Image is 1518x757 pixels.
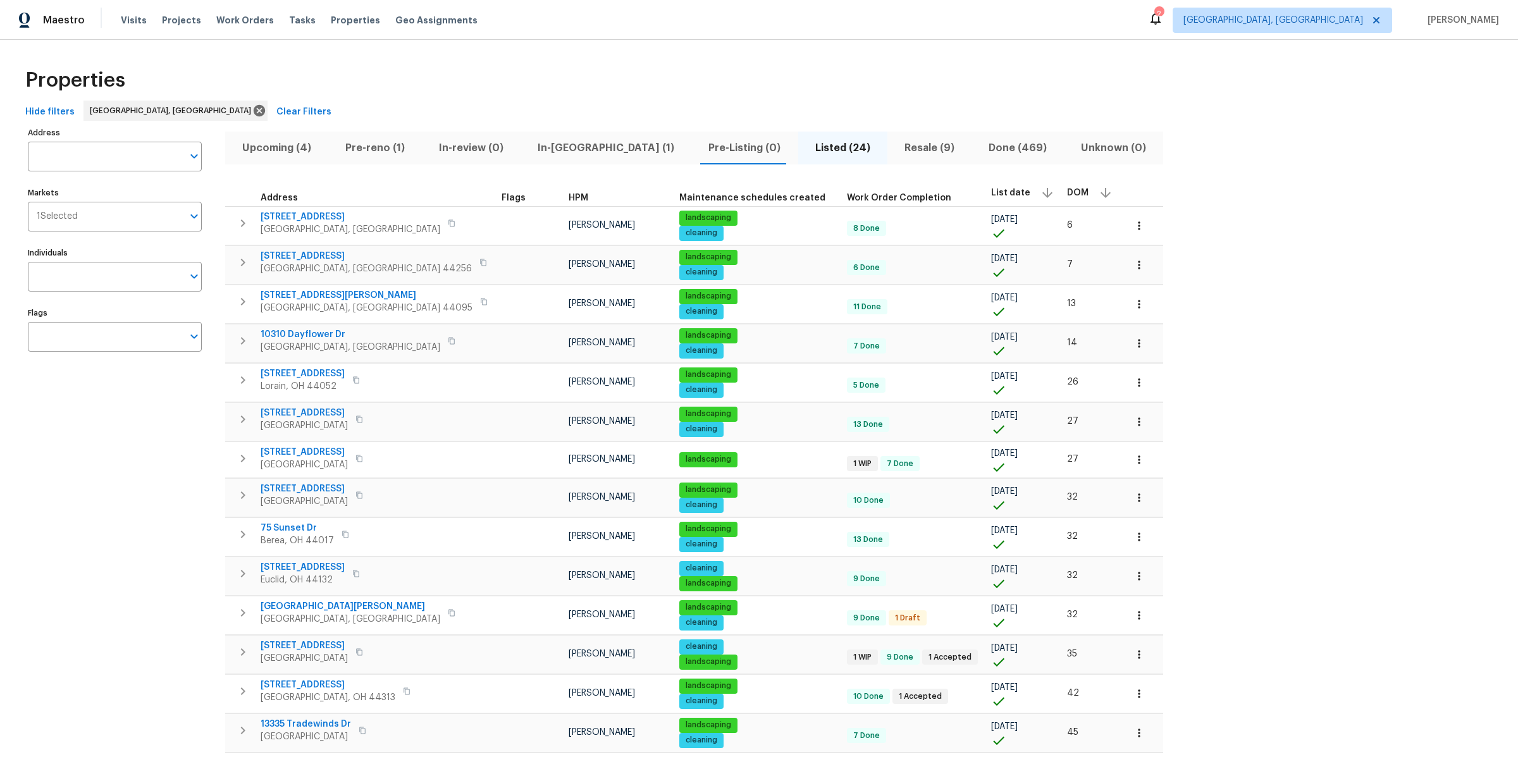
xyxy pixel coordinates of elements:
span: In-review (0) [429,139,513,157]
span: landscaping [681,291,736,302]
button: Open [185,147,203,165]
span: [DATE] [991,683,1018,692]
button: Hide filters [20,101,80,124]
span: Tasks [289,16,316,25]
span: [STREET_ADDRESS] [261,483,348,495]
span: Done (469) [979,139,1056,157]
span: [DATE] [991,449,1018,458]
span: [GEOGRAPHIC_DATA], OH 44313 [261,691,395,704]
span: 7 Done [848,730,885,741]
span: [GEOGRAPHIC_DATA], [GEOGRAPHIC_DATA] 44095 [261,302,472,314]
span: 5 Done [848,380,884,391]
span: [DATE] [991,254,1018,263]
span: Flags [502,194,526,202]
span: cleaning [681,617,722,628]
span: 11 Done [848,302,886,312]
span: landscaping [681,330,736,341]
div: 2 [1154,8,1163,20]
span: landscaping [681,602,736,613]
span: cleaning [681,500,722,510]
span: 1 Draft [890,613,925,624]
span: Clear Filters [276,104,331,120]
span: [PERSON_NAME] [569,299,635,308]
span: 27 [1067,417,1078,426]
span: 32 [1067,493,1078,502]
span: [DATE] [991,605,1018,613]
span: 13 Done [848,419,888,430]
span: 1 Accepted [894,691,947,702]
span: 42 [1067,689,1079,698]
span: Listed (24) [806,139,880,157]
span: 1 Accepted [923,652,977,663]
span: Euclid, OH 44132 [261,574,345,586]
span: landscaping [681,484,736,495]
span: Berea, OH 44017 [261,534,334,547]
span: 9 Done [848,613,885,624]
span: cleaning [681,306,722,317]
span: 8 Done [848,223,885,234]
span: 32 [1067,532,1078,541]
span: [PERSON_NAME] [569,455,635,464]
span: 7 Done [882,459,918,469]
span: [GEOGRAPHIC_DATA], [GEOGRAPHIC_DATA] 44256 [261,262,472,275]
span: [DATE] [991,411,1018,420]
span: [PERSON_NAME] [1422,14,1499,27]
span: [DATE] [991,526,1018,535]
span: 26 [1067,378,1078,386]
span: 75 Sunset Dr [261,522,334,534]
span: Resale (9) [895,139,964,157]
span: [STREET_ADDRESS] [261,367,345,380]
span: 27 [1067,455,1078,464]
span: Pre-Listing (0) [699,139,790,157]
span: Properties [331,14,380,27]
span: [DATE] [991,722,1018,731]
span: Work Orders [216,14,274,27]
span: [DATE] [991,644,1018,653]
span: Unknown (0) [1071,139,1156,157]
span: [GEOGRAPHIC_DATA] [261,495,348,508]
span: 6 Done [848,262,885,273]
label: Markets [28,189,202,197]
span: [PERSON_NAME] [569,689,635,698]
span: [GEOGRAPHIC_DATA] [261,652,348,665]
span: [DATE] [991,333,1018,342]
span: 1 WIP [848,459,877,469]
span: landscaping [681,369,736,380]
span: [STREET_ADDRESS] [261,211,440,223]
span: landscaping [681,524,736,534]
span: cleaning [681,641,722,652]
span: [PERSON_NAME] [569,260,635,269]
span: [PERSON_NAME] [569,221,635,230]
span: [PERSON_NAME] [569,417,635,426]
span: 13335 Tradewinds Dr [261,718,351,730]
button: Clear Filters [271,101,336,124]
span: [GEOGRAPHIC_DATA], [GEOGRAPHIC_DATA] [261,223,440,236]
span: [GEOGRAPHIC_DATA], [GEOGRAPHIC_DATA] [261,341,440,354]
span: Address [261,194,298,202]
span: [PERSON_NAME] [569,493,635,502]
span: cleaning [681,385,722,395]
span: Work Order Completion [847,194,951,202]
span: [DATE] [991,215,1018,224]
span: [PERSON_NAME] [569,532,635,541]
span: cleaning [681,424,722,434]
span: List date [991,188,1030,197]
span: 35 [1067,649,1077,658]
span: [GEOGRAPHIC_DATA], [GEOGRAPHIC_DATA] [261,613,440,625]
span: cleaning [681,696,722,706]
button: Open [185,268,203,285]
span: [DATE] [991,487,1018,496]
span: [STREET_ADDRESS] [261,679,395,691]
span: landscaping [681,212,736,223]
span: [PERSON_NAME] [569,649,635,658]
span: cleaning [681,539,722,550]
span: [STREET_ADDRESS] [261,407,348,419]
span: [DATE] [991,293,1018,302]
span: 7 Done [848,341,885,352]
span: cleaning [681,267,722,278]
label: Individuals [28,249,202,257]
span: 13 Done [848,534,888,545]
span: 45 [1067,728,1078,737]
span: [PERSON_NAME] [569,338,635,347]
div: [GEOGRAPHIC_DATA], [GEOGRAPHIC_DATA] [83,101,268,121]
